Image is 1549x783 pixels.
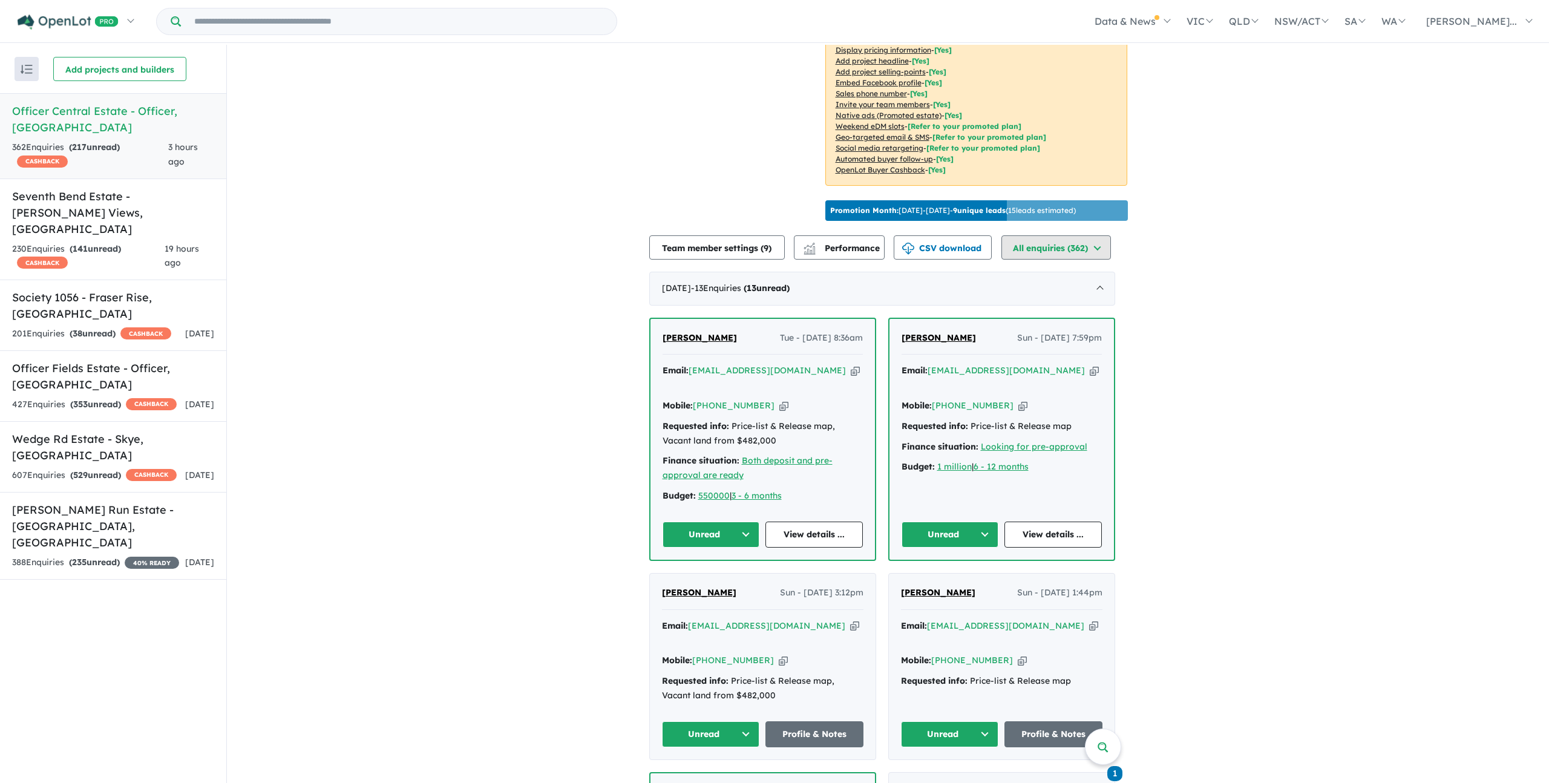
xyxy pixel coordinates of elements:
[901,586,975,600] a: [PERSON_NAME]
[931,655,1013,666] a: [PHONE_NUMBER]
[908,122,1021,131] span: [Refer to your promoted plan]
[168,142,198,167] span: 3 hours ago
[836,154,933,163] u: Automated buyer follow-up
[663,331,737,346] a: [PERSON_NAME]
[12,289,214,322] h5: Society 1056 - Fraser Rise , [GEOGRAPHIC_DATA]
[836,122,905,131] u: Weekend eDM slots
[836,56,909,65] u: Add project headline
[732,490,782,501] u: 3 - 6 months
[747,283,756,293] span: 13
[12,555,179,570] div: 388 Enquir ies
[125,557,179,569] span: 40 % READY
[765,721,863,747] a: Profile & Notes
[70,243,121,254] strong: ( unread)
[929,67,946,76] span: [ Yes ]
[901,674,1102,689] div: Price-list & Release map
[912,56,929,65] span: [ Yes ]
[12,140,168,169] div: 362 Enquir ies
[902,460,1102,474] div: |
[901,587,975,598] span: [PERSON_NAME]
[12,468,177,483] div: 607 Enquir ies
[830,206,899,215] b: Promotion Month:
[126,398,177,410] span: CASHBACK
[69,142,120,152] strong: ( unread)
[693,400,774,411] a: [PHONE_NUMBER]
[662,620,688,631] strong: Email:
[779,399,788,412] button: Copy
[12,398,177,412] div: 427 Enquir ies
[901,620,927,631] strong: Email:
[120,327,171,339] span: CASHBACK
[974,461,1029,472] a: 6 - 12 months
[663,455,833,480] a: Both deposit and pre-approval are ready
[780,331,863,346] span: Tue - [DATE] 8:36am
[1017,331,1102,346] span: Sun - [DATE] 7:59pm
[953,206,1006,215] b: 9 unique leads
[902,419,1102,434] div: Price-list & Release map
[804,246,816,254] img: bar-chart.svg
[662,586,736,600] a: [PERSON_NAME]
[764,243,768,254] span: 9
[933,100,951,109] span: [ Yes ]
[836,67,926,76] u: Add project selling-points
[836,89,907,98] u: Sales phone number
[1001,235,1111,260] button: All enquiries (362)
[663,421,729,431] strong: Requested info:
[836,100,930,109] u: Invite your team members
[928,165,946,174] span: [Yes]
[850,620,859,632] button: Copy
[902,331,976,346] a: [PERSON_NAME]
[12,188,214,237] h5: Seventh Bend Estate - [PERSON_NAME] Views , [GEOGRAPHIC_DATA]
[934,45,952,54] span: [ Yes ]
[126,469,177,481] span: CASHBACK
[1017,586,1102,600] span: Sun - [DATE] 1:44pm
[689,365,846,376] a: [EMAIL_ADDRESS][DOMAIN_NAME]
[836,78,922,87] u: Embed Facebook profile
[902,243,914,255] img: download icon
[72,142,87,152] span: 217
[981,441,1087,452] u: Looking for pre-approval
[17,156,68,168] span: CASHBACK
[70,328,116,339] strong: ( unread)
[902,421,968,431] strong: Requested info:
[901,655,931,666] strong: Mobile:
[945,111,962,120] span: [Yes]
[902,441,978,452] strong: Finance situation:
[698,490,730,501] a: 550000
[744,283,790,293] strong: ( unread)
[21,65,33,74] img: sort.svg
[804,243,814,249] img: line-chart.svg
[73,470,88,480] span: 529
[1018,654,1027,667] button: Copy
[927,620,1084,631] a: [EMAIL_ADDRESS][DOMAIN_NAME]
[12,327,171,341] div: 201 Enquir ies
[902,400,932,411] strong: Mobile:
[17,257,68,269] span: CASHBACK
[69,557,120,568] strong: ( unread)
[901,675,968,686] strong: Requested info:
[70,399,121,410] strong: ( unread)
[836,143,923,152] u: Social media retargeting
[663,490,696,501] strong: Budget:
[765,522,863,548] a: View details ...
[12,242,165,271] div: 230 Enquir ies
[902,461,935,472] strong: Budget:
[1018,399,1027,412] button: Copy
[926,143,1040,152] span: [Refer to your promoted plan]
[663,455,739,466] strong: Finance situation:
[1089,620,1098,632] button: Copy
[72,557,87,568] span: 235
[688,620,845,631] a: [EMAIL_ADDRESS][DOMAIN_NAME]
[12,431,214,464] h5: Wedge Rd Estate - Skye , [GEOGRAPHIC_DATA]
[185,399,214,410] span: [DATE]
[73,399,88,410] span: 353
[12,502,214,551] h5: [PERSON_NAME] Run Estate - [GEOGRAPHIC_DATA] , [GEOGRAPHIC_DATA]
[662,655,692,666] strong: Mobile:
[663,400,693,411] strong: Mobile:
[902,365,928,376] strong: Email:
[692,655,774,666] a: [PHONE_NUMBER]
[937,461,972,472] a: 1 million
[836,133,929,142] u: Geo-targeted email & SMS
